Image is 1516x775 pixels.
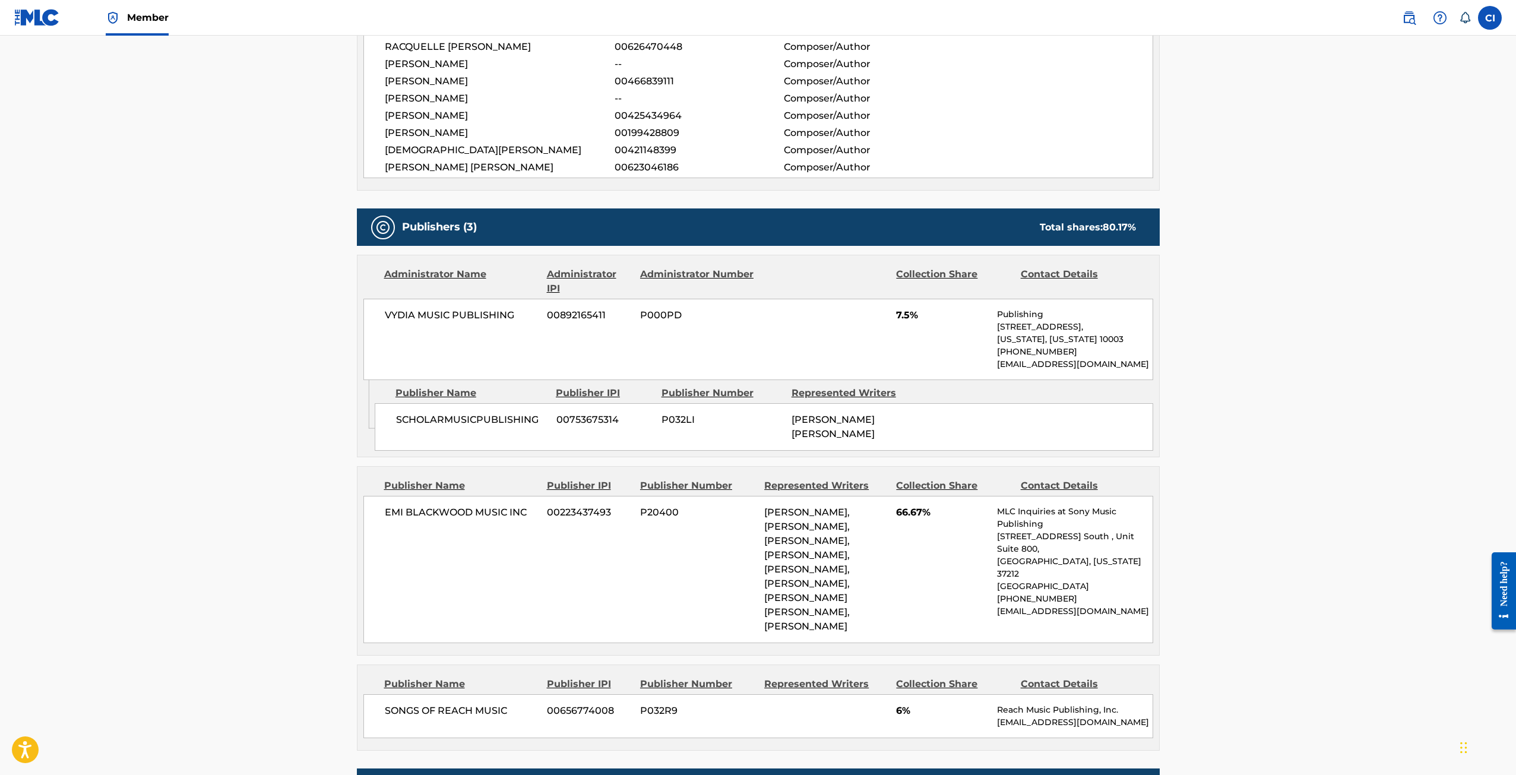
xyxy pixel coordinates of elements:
div: User Menu [1478,6,1502,30]
a: Public Search [1397,6,1421,30]
div: Contact Details [1021,677,1136,691]
span: Composer/Author [784,40,938,54]
span: [PERSON_NAME] [385,109,615,123]
span: 00753675314 [556,413,653,427]
span: -- [615,57,783,71]
span: -- [615,91,783,106]
span: [PERSON_NAME], [PERSON_NAME], [PERSON_NAME], [PERSON_NAME], [PERSON_NAME], [PERSON_NAME], [PERSON... [764,507,850,632]
span: 00623046186 [615,160,783,175]
div: Represented Writers [764,479,887,493]
div: Collection Share [896,267,1011,296]
h5: Publishers (3) [402,220,477,234]
span: Composer/Author [784,143,938,157]
div: Publisher IPI [547,677,631,691]
img: Publishers [376,220,390,235]
p: [EMAIL_ADDRESS][DOMAIN_NAME] [997,605,1152,618]
span: 00421148399 [615,143,783,157]
span: P000PD [640,308,755,322]
span: [DEMOGRAPHIC_DATA][PERSON_NAME] [385,143,615,157]
span: [PERSON_NAME] [385,74,615,88]
span: 80.17 % [1103,222,1136,233]
div: Collection Share [896,479,1011,493]
p: Publishing [997,308,1152,321]
p: Reach Music Publishing, Inc. [997,704,1152,716]
div: Represented Writers [764,677,887,691]
span: Composer/Author [784,57,938,71]
div: Total shares: [1040,220,1136,235]
span: [PERSON_NAME] [385,57,615,71]
span: 6% [896,704,988,718]
div: Publisher Name [395,386,547,400]
span: 7.5% [896,308,988,322]
span: EMI BLACKWOOD MUSIC INC [385,505,539,520]
div: Contact Details [1021,479,1136,493]
div: Represented Writers [792,386,913,400]
div: Drag [1460,730,1467,765]
div: Administrator IPI [547,267,631,296]
span: Composer/Author [784,160,938,175]
p: [PHONE_NUMBER] [997,593,1152,605]
span: SCHOLARMUSICPUBLISHING [396,413,547,427]
span: 00656774008 [547,704,631,718]
iframe: Chat Widget [1457,718,1516,775]
span: [PERSON_NAME] [PERSON_NAME] [792,414,875,439]
span: RACQUELLE [PERSON_NAME] [385,40,615,54]
p: [STREET_ADDRESS] South , Unit Suite 800, [997,530,1152,555]
iframe: Resource Center [1483,543,1516,639]
div: Publisher Number [662,386,783,400]
p: [GEOGRAPHIC_DATA], [US_STATE] 37212 [997,555,1152,580]
div: Publisher Name [384,479,538,493]
div: Publisher Name [384,677,538,691]
span: P20400 [640,505,755,520]
span: 00892165411 [547,308,631,322]
span: VYDIA MUSIC PUBLISHING [385,308,539,322]
img: Top Rightsholder [106,11,120,25]
div: Publisher Number [640,479,755,493]
div: Contact Details [1021,267,1136,296]
div: Publisher IPI [547,479,631,493]
span: SONGS OF REACH MUSIC [385,704,539,718]
p: MLC Inquiries at Sony Music Publishing [997,505,1152,530]
div: Administrator Name [384,267,538,296]
img: search [1402,11,1416,25]
span: 00223437493 [547,505,631,520]
img: help [1433,11,1447,25]
p: [EMAIL_ADDRESS][DOMAIN_NAME] [997,716,1152,729]
div: Help [1428,6,1452,30]
span: Composer/Author [784,74,938,88]
p: [EMAIL_ADDRESS][DOMAIN_NAME] [997,358,1152,371]
div: Publisher Number [640,677,755,691]
span: 00199428809 [615,126,783,140]
span: Composer/Author [784,91,938,106]
p: [GEOGRAPHIC_DATA] [997,580,1152,593]
p: [US_STATE], [US_STATE] 10003 [997,333,1152,346]
span: P032LI [662,413,783,427]
div: Notifications [1459,12,1471,24]
span: 66.67% [896,505,988,520]
span: P032R9 [640,704,755,718]
div: Publisher IPI [556,386,653,400]
span: 00466839111 [615,74,783,88]
span: Composer/Author [784,109,938,123]
span: 00626470448 [615,40,783,54]
span: [PERSON_NAME] [385,126,615,140]
span: [PERSON_NAME] [385,91,615,106]
p: [PHONE_NUMBER] [997,346,1152,358]
span: Member [127,11,169,24]
p: [STREET_ADDRESS], [997,321,1152,333]
div: Collection Share [896,677,1011,691]
span: 00425434964 [615,109,783,123]
img: MLC Logo [14,9,60,26]
div: Administrator Number [640,267,755,296]
span: [PERSON_NAME] [PERSON_NAME] [385,160,615,175]
span: Composer/Author [784,126,938,140]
